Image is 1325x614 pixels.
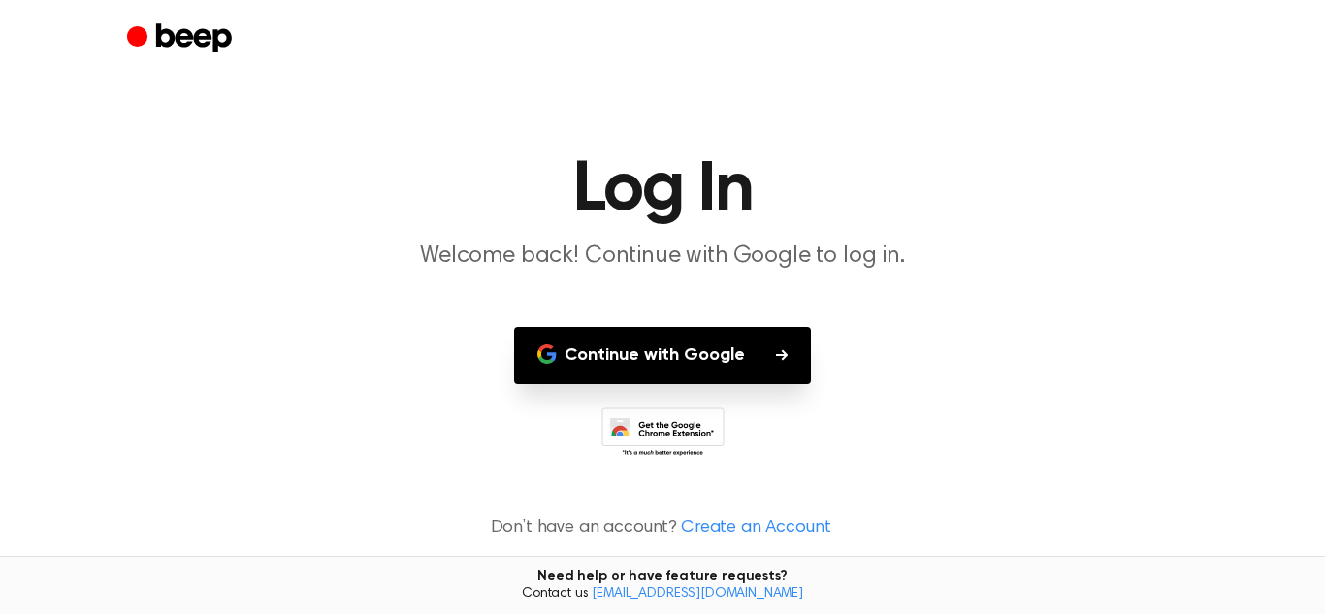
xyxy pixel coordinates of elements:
[681,515,830,541] a: Create an Account
[12,586,1313,603] span: Contact us
[290,241,1035,273] p: Welcome back! Continue with Google to log in.
[166,155,1159,225] h1: Log In
[592,587,803,600] a: [EMAIL_ADDRESS][DOMAIN_NAME]
[127,20,237,58] a: Beep
[23,515,1302,541] p: Don’t have an account?
[514,327,811,384] button: Continue with Google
